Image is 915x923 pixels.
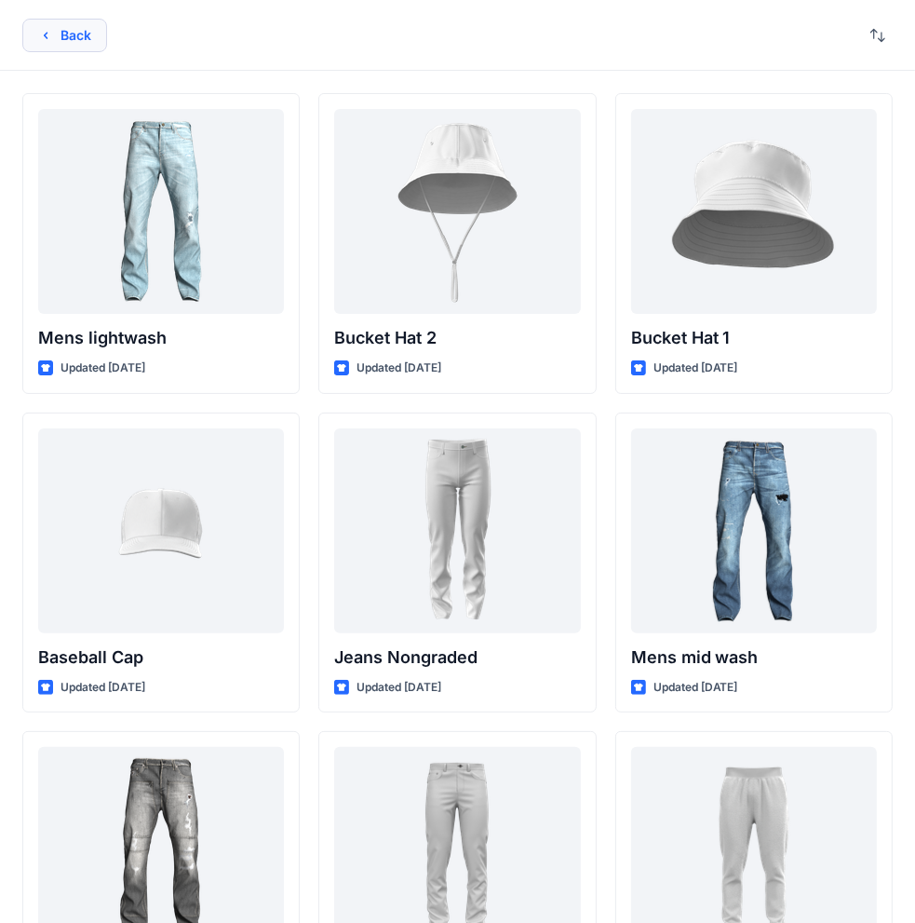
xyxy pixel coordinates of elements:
p: Updated [DATE] [357,678,441,698]
p: Baseball Cap [38,645,284,671]
p: Mens lightwash [38,325,284,351]
p: Updated [DATE] [653,678,738,698]
a: Mens lightwash [38,109,284,314]
p: Mens mid wash [631,645,877,671]
a: Baseball Cap [38,428,284,633]
p: Updated [DATE] [653,359,738,378]
p: Bucket Hat 2 [334,325,580,351]
a: Bucket Hat 1 [631,109,877,314]
a: Jeans Nongraded [334,428,580,633]
button: Back [22,19,107,52]
p: Jeans Nongraded [334,645,580,671]
a: Mens mid wash [631,428,877,633]
p: Updated [DATE] [357,359,441,378]
p: Updated [DATE] [61,678,145,698]
a: Bucket Hat 2 [334,109,580,314]
p: Updated [DATE] [61,359,145,378]
p: Bucket Hat 1 [631,325,877,351]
